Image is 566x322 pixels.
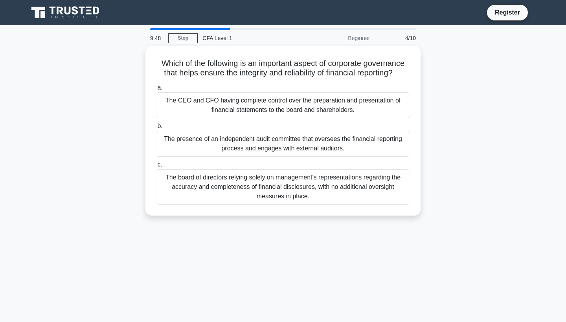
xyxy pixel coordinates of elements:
a: Register [490,7,525,17]
div: 9:48 [145,30,168,46]
div: The presence of an independent audit committee that oversees the financial reporting process and ... [156,131,410,157]
div: The board of directors relying solely on management's representations regarding the accuracy and ... [156,169,410,205]
span: c. [157,161,162,168]
h5: Which of the following is an important aspect of corporate governance that helps ensure the integ... [155,59,411,78]
span: b. [157,123,162,129]
div: The CEO and CFO having complete control over the preparation and presentation of financial statem... [156,92,410,118]
div: Beginner [306,30,375,46]
div: CFA Level 1 [198,30,306,46]
a: Stop [168,33,198,43]
div: 4/10 [375,30,421,46]
span: a. [157,84,162,91]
